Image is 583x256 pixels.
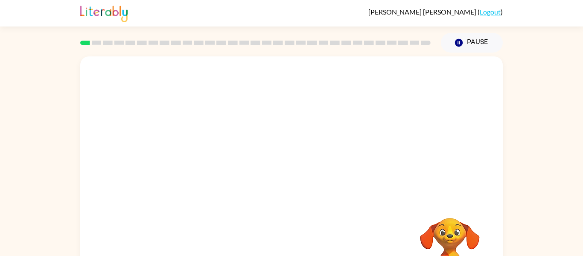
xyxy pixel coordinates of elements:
[441,33,503,53] button: Pause
[368,8,478,16] span: [PERSON_NAME] [PERSON_NAME]
[368,8,503,16] div: ( )
[480,8,501,16] a: Logout
[80,3,128,22] img: Literably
